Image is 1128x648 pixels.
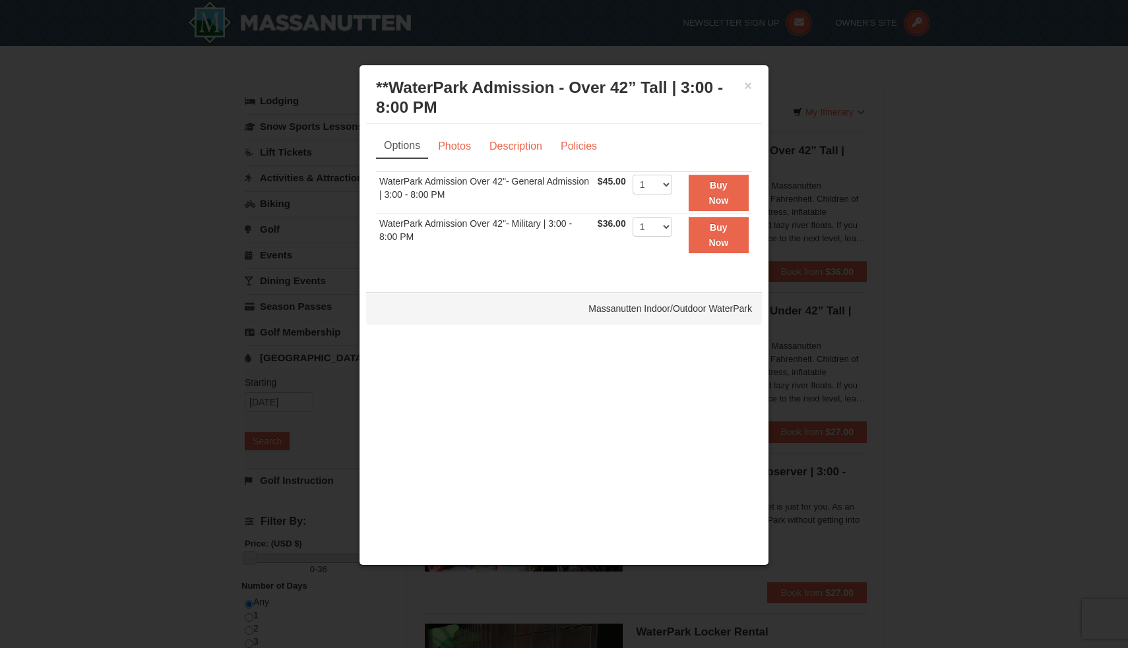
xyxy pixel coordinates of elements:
[744,79,752,92] button: ×
[709,180,729,205] strong: Buy Now
[598,176,626,187] span: $45.00
[709,222,729,247] strong: Buy Now
[376,172,594,214] td: WaterPark Admission Over 42"- General Admission | 3:00 - 8:00 PM
[481,134,551,159] a: Description
[598,218,626,229] span: $36.00
[376,214,594,256] td: WaterPark Admission Over 42"- Military | 3:00 - 8:00 PM
[429,134,480,159] a: Photos
[376,134,428,159] a: Options
[689,175,749,211] button: Buy Now
[366,292,762,325] div: Massanutten Indoor/Outdoor WaterPark
[376,78,752,117] h3: **WaterPark Admission - Over 42” Tall | 3:00 - 8:00 PM
[552,134,606,159] a: Policies
[689,217,749,253] button: Buy Now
